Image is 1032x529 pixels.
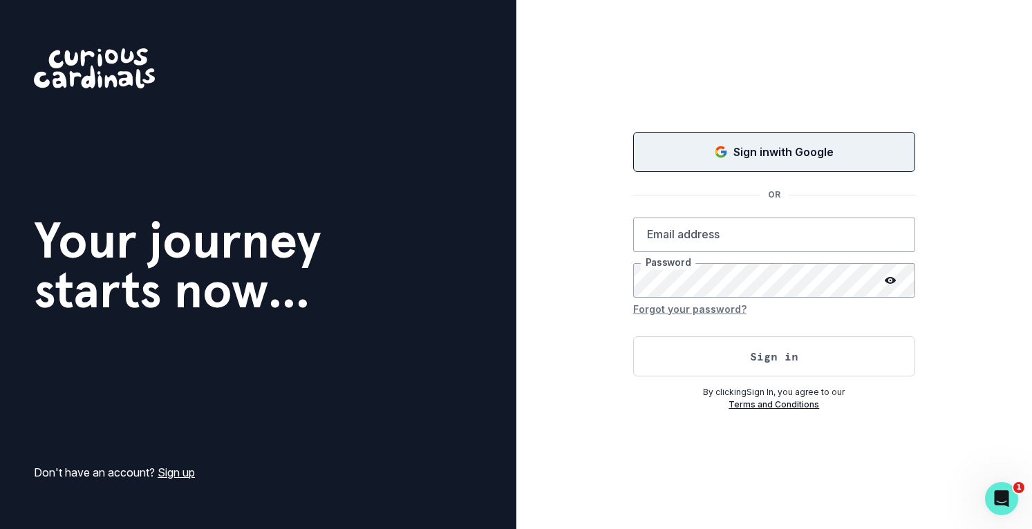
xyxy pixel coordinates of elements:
[985,482,1018,515] iframe: Intercom live chat
[34,215,321,315] h1: Your journey starts now...
[34,48,155,88] img: Curious Cardinals Logo
[34,464,195,481] p: Don't have an account?
[633,386,915,398] p: By clicking Sign In , you agree to our
[1013,482,1024,493] span: 1
[633,132,915,172] button: Sign in with Google (GSuite)
[729,399,819,410] a: Terms and Conditions
[158,465,195,479] a: Sign up
[633,336,915,376] button: Sign in
[760,189,789,201] p: OR
[733,144,834,160] p: Sign in with Google
[633,298,747,320] button: Forgot your password?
